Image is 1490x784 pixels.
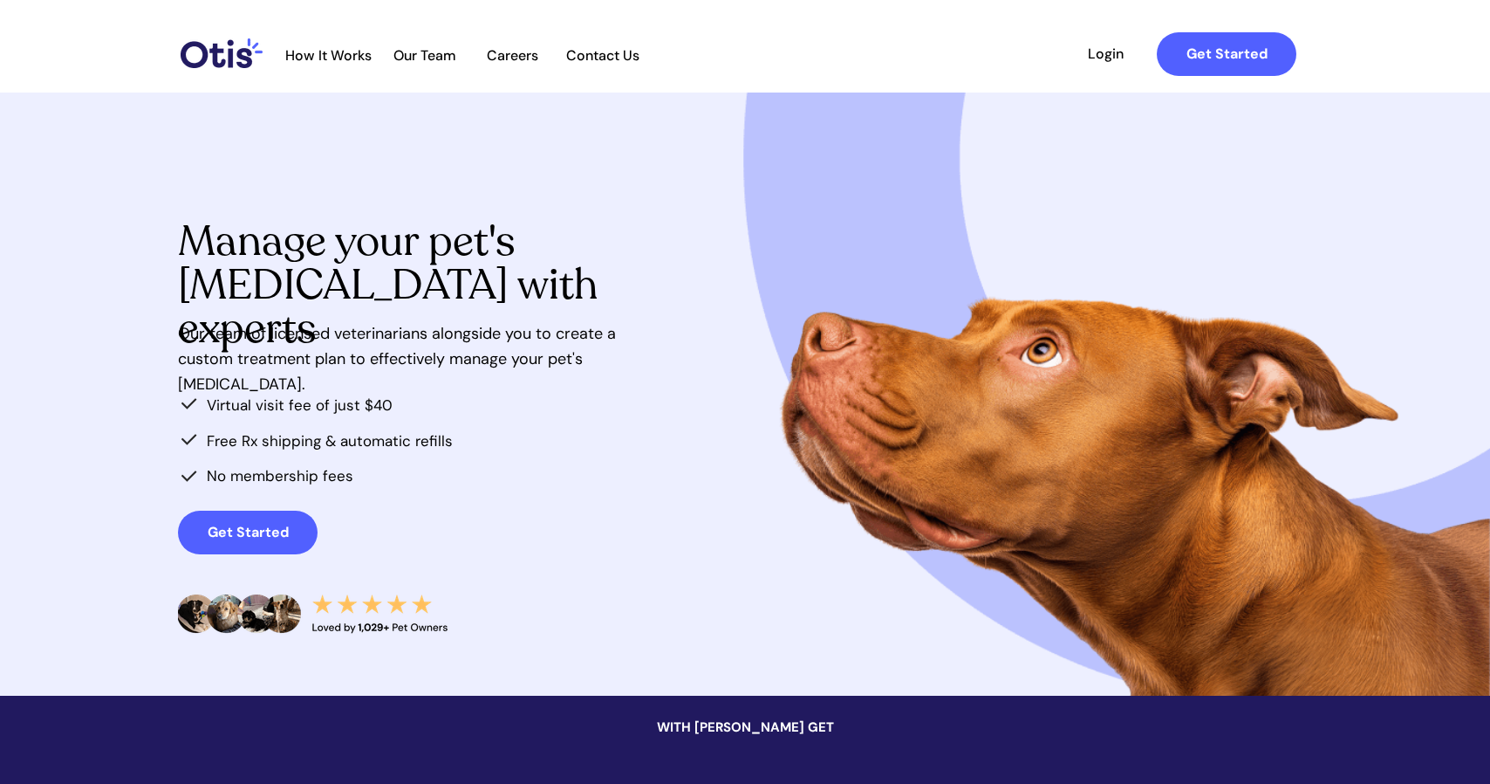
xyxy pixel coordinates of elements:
span: Our team of licensed veterinarians alongside you to create a custom treatment plan to effectively... [178,323,616,395]
span: Virtual visit fee of just $40 [207,395,393,415]
a: Contact Us [557,47,648,65]
a: Get Started [178,511,318,554]
span: Login [1065,45,1145,62]
span: Our Team [382,47,468,64]
strong: Get Started [208,523,289,541]
span: WITH [PERSON_NAME] GET [657,719,834,736]
span: How It Works [277,47,380,64]
a: Login [1065,32,1145,76]
span: Manage your pet's [MEDICAL_DATA] with experts [178,213,598,357]
span: Free Rx shipping & automatic refills [207,431,453,450]
span: Contact Us [557,47,648,64]
a: Get Started [1157,32,1296,76]
a: Careers [469,47,555,65]
a: How It Works [277,47,380,65]
a: Our Team [382,47,468,65]
span: Careers [469,47,555,64]
span: No membership fees [207,466,353,485]
strong: Get Started [1186,45,1268,63]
